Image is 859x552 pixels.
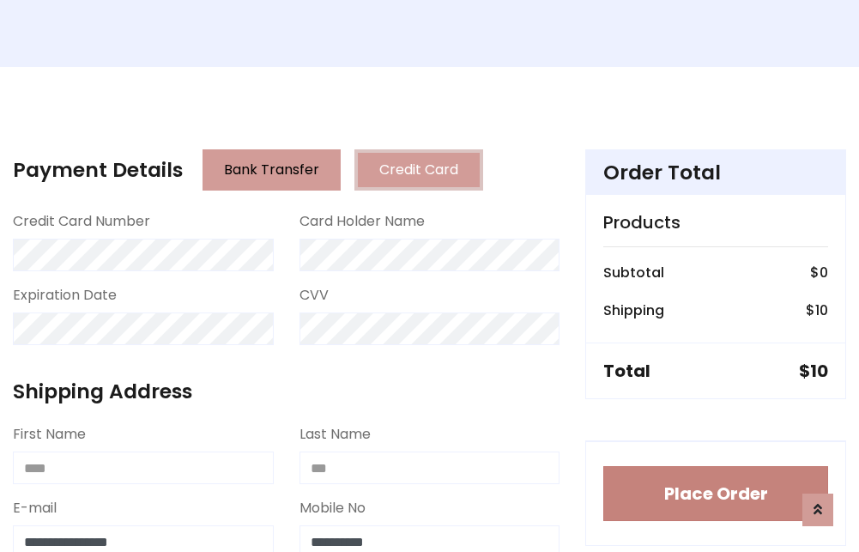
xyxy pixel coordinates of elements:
[13,498,57,519] label: E-mail
[603,302,664,318] h6: Shipping
[810,264,828,281] h6: $
[203,149,341,191] button: Bank Transfer
[299,285,329,306] label: CVV
[13,211,150,232] label: Credit Card Number
[815,300,828,320] span: 10
[299,211,425,232] label: Card Holder Name
[799,361,828,381] h5: $
[603,161,828,185] h4: Order Total
[13,158,183,182] h4: Payment Details
[603,361,650,381] h5: Total
[13,379,560,403] h4: Shipping Address
[299,498,366,519] label: Mobile No
[299,424,371,445] label: Last Name
[810,359,828,383] span: 10
[806,302,828,318] h6: $
[603,466,828,521] button: Place Order
[603,264,664,281] h6: Subtotal
[13,424,86,445] label: First Name
[13,285,117,306] label: Expiration Date
[354,149,483,191] button: Credit Card
[603,212,828,233] h5: Products
[820,263,828,282] span: 0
